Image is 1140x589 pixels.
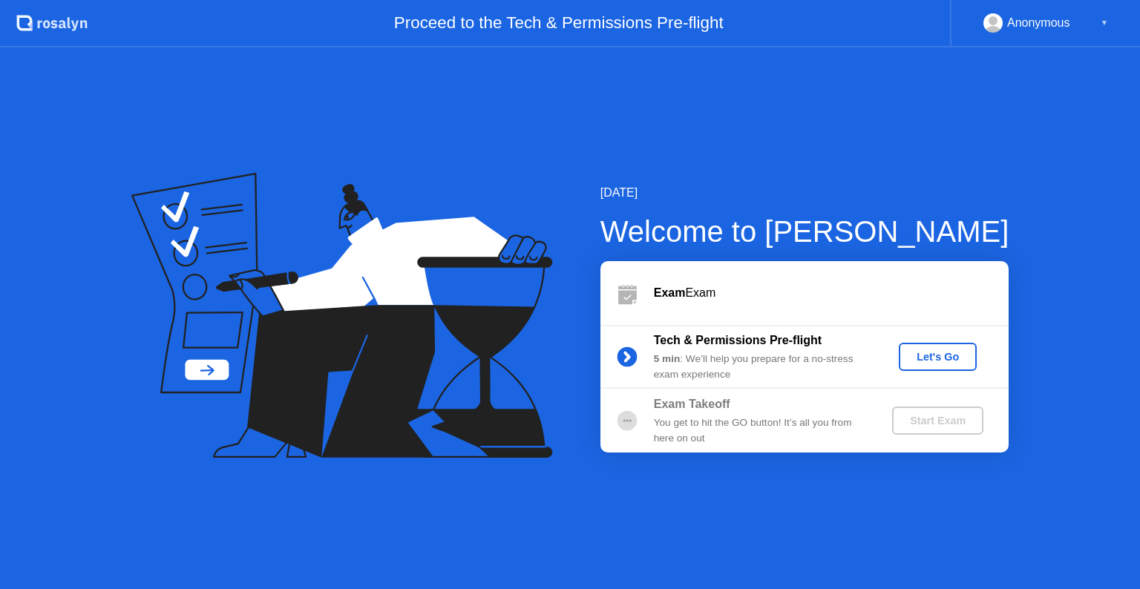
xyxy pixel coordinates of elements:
[898,415,977,427] div: Start Exam
[1101,13,1108,33] div: ▼
[1007,13,1070,33] div: Anonymous
[892,407,983,435] button: Start Exam
[600,209,1009,254] div: Welcome to [PERSON_NAME]
[899,343,977,371] button: Let's Go
[905,351,971,363] div: Let's Go
[654,352,868,382] div: : We’ll help you prepare for a no-stress exam experience
[600,184,1009,202] div: [DATE]
[654,284,1009,302] div: Exam
[654,398,730,410] b: Exam Takeoff
[654,353,681,364] b: 5 min
[654,286,686,299] b: Exam
[654,415,868,446] div: You get to hit the GO button! It’s all you from here on out
[654,334,822,346] b: Tech & Permissions Pre-flight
